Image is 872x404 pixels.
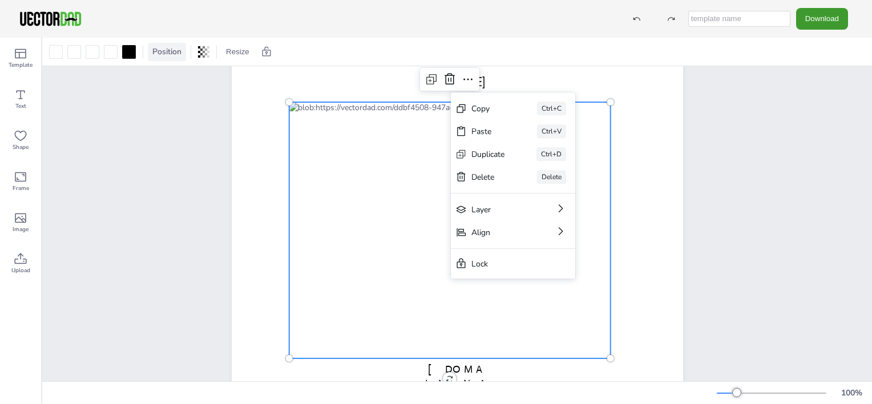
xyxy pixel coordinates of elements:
[13,184,29,193] span: Frame
[688,11,790,27] input: template name
[13,143,29,152] span: Shape
[537,124,566,138] div: Ctrl+V
[471,126,505,137] div: Paste
[471,149,504,160] div: Duplicate
[471,172,505,183] div: Delete
[471,204,523,215] div: Layer
[9,60,33,70] span: Template
[838,387,865,398] div: 100 %
[221,43,254,61] button: Resize
[537,102,566,115] div: Ctrl+C
[536,147,566,161] div: Ctrl+D
[15,102,26,111] span: Text
[11,266,30,275] span: Upload
[150,46,184,57] span: Position
[796,8,848,29] button: Download
[537,170,566,184] div: Delete
[13,225,29,234] span: Image
[471,258,539,269] div: Lock
[433,74,485,89] span: [US_STATE]
[18,10,83,27] img: VectorDad-1.png
[471,103,505,114] div: Copy
[425,363,489,404] span: [DOMAIN_NAME]
[471,227,523,238] div: Align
